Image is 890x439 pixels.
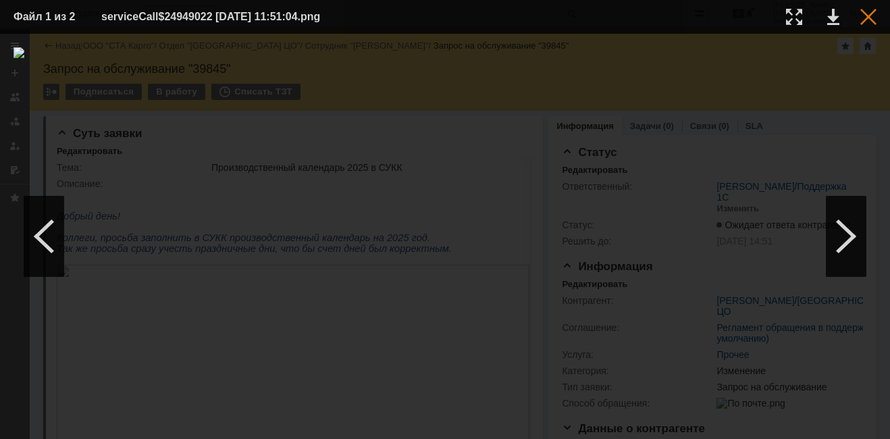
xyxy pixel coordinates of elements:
div: Предыдущий файл [24,196,64,277]
img: download [14,47,876,425]
div: Скачать файл [827,9,839,25]
div: Файл 1 из 2 [14,11,81,22]
div: Следующий файл [826,196,866,277]
div: Увеличить масштаб [786,9,802,25]
div: Закрыть окно (Esc) [860,9,876,25]
div: serviceCall$24949022 [DATE] 11:51:04.png [101,9,354,25]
